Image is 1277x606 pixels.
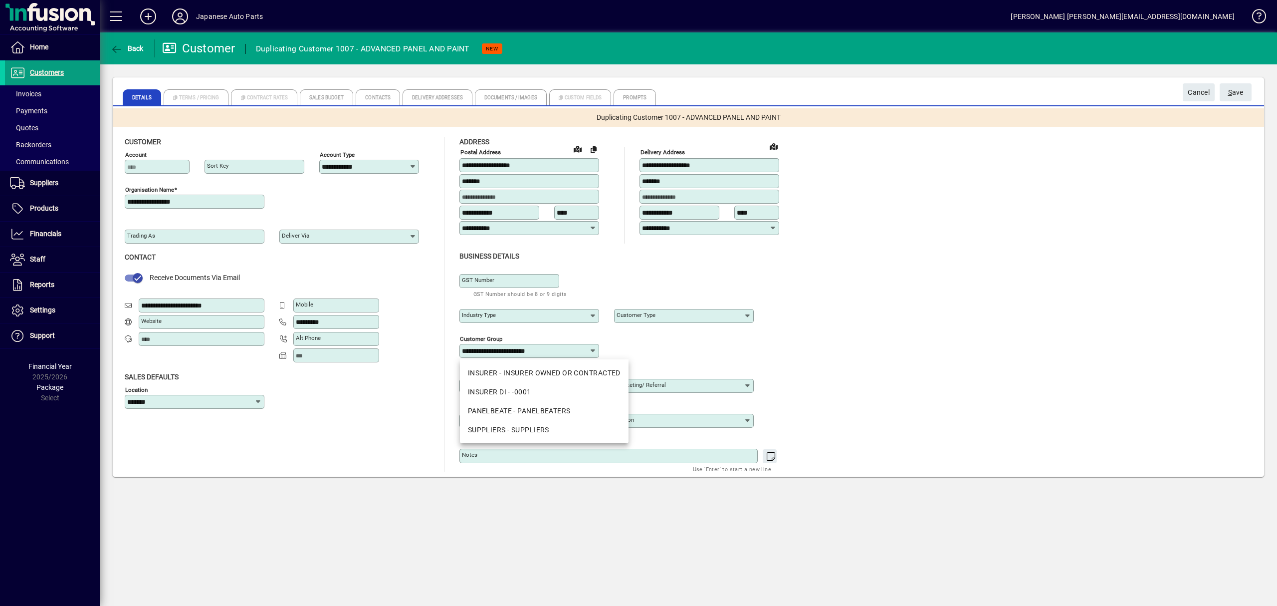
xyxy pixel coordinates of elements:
a: Financials [5,222,100,247]
button: Back [108,39,146,57]
div: Customer [162,40,235,56]
span: Support [30,331,55,339]
mat-label: Customer group [460,335,502,342]
span: Contact [125,253,156,261]
a: View on map [766,138,782,154]
span: Package [36,383,63,391]
a: Staff [5,247,100,272]
mat-label: Account Type [320,151,355,158]
span: Home [30,43,48,51]
span: Settings [30,306,55,314]
mat-label: Deliver via [282,232,309,239]
a: Invoices [5,85,100,102]
span: Address [459,138,489,146]
mat-option: PANELBEATE - PANELBEATERS [460,401,629,420]
span: Quotes [10,124,38,132]
span: S [1228,88,1232,96]
span: Backorders [10,141,51,149]
div: SUPPLIERS - SUPPLIERS [468,425,621,435]
span: Receive Documents Via Email [150,274,240,282]
mat-label: Notes [462,451,477,458]
a: Suppliers [5,171,100,196]
a: Support [5,323,100,348]
mat-label: Customer type [617,311,655,318]
span: Back [110,44,144,52]
span: Customer [125,138,161,146]
mat-label: Location [125,386,148,393]
div: Japanese Auto Parts [196,8,263,24]
app-page-header-button: Back [100,39,155,57]
span: Cancel [1188,84,1210,101]
mat-label: GST Number [462,277,494,284]
span: Communications [10,158,69,166]
button: Copy to Delivery address [586,141,602,157]
mat-label: Industry type [462,311,496,318]
button: Add [132,7,164,25]
mat-label: Sort key [207,162,228,169]
span: Suppliers [30,179,58,187]
div: [PERSON_NAME] [PERSON_NAME][EMAIL_ADDRESS][DOMAIN_NAME] [1011,8,1235,24]
span: Customers [30,68,64,76]
mat-option: INSURER - INSURER OWNED OR CONTRACTED [460,363,629,382]
a: Payments [5,102,100,119]
button: Profile [164,7,196,25]
mat-label: Website [141,317,162,324]
div: Duplicating Customer 1007 - ADVANCED PANEL AND PAINT [256,41,469,57]
mat-label: Mobile [296,301,313,308]
mat-option: INSURER DI - -0001 [460,382,629,401]
div: INSURER - INSURER OWNED OR CONTRACTED [468,368,621,378]
a: Communications [5,153,100,170]
mat-label: Trading as [127,232,155,239]
a: Reports [5,273,100,298]
a: Backorders [5,136,100,153]
span: Invoices [10,90,41,98]
mat-label: Account [125,151,147,158]
mat-label: Organisation name [125,186,174,193]
button: Save [1220,83,1252,101]
div: INSURER DI - -0001 [468,387,621,397]
button: Cancel [1183,83,1215,101]
a: Settings [5,298,100,323]
a: Quotes [5,119,100,136]
span: Business details [459,252,519,260]
span: Products [30,204,58,212]
mat-option: SUPPLIERS - SUPPLIERS [460,420,629,439]
span: NEW [486,45,498,52]
div: PANELBEATE - PANELBEATERS [468,406,621,416]
mat-hint: GST Number should be 8 or 9 digits [473,288,567,300]
span: Sales defaults [125,373,179,381]
span: Duplicating Customer 1007 - ADVANCED PANEL AND PAINT [597,112,781,123]
mat-hint: Use 'Enter' to start a new line [693,463,771,475]
span: Staff [30,255,45,263]
span: Payments [10,107,47,115]
span: Reports [30,281,54,289]
a: View on map [570,141,586,157]
mat-label: Marketing/ Referral [617,381,666,388]
a: Products [5,196,100,221]
span: Financials [30,230,61,238]
mat-label: Alt Phone [296,334,321,341]
a: Knowledge Base [1245,2,1265,34]
span: ave [1228,84,1244,101]
a: Home [5,35,100,60]
span: Financial Year [28,362,72,370]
